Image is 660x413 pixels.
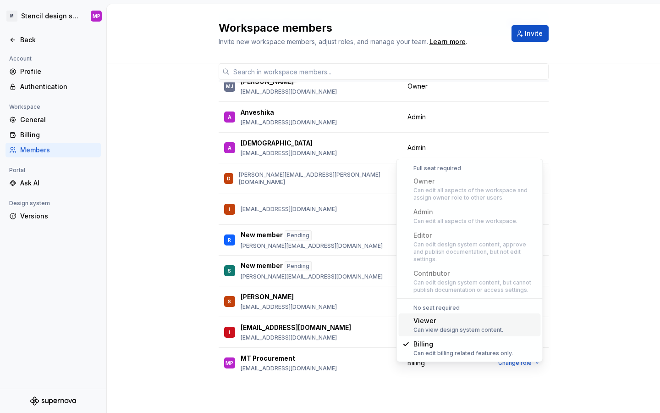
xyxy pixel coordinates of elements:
a: General [5,112,101,127]
div: Can edit design system content, approve and publish documentation, but not edit settings. [413,241,537,263]
div: A [228,112,231,122]
div: Can edit all aspects of the workspace and assign owner role to other users. [413,187,537,201]
p: [EMAIL_ADDRESS][DOMAIN_NAME] [241,206,337,213]
p: [PERSON_NAME][EMAIL_ADDRESS][DOMAIN_NAME] [241,273,383,280]
div: Profile [20,67,97,76]
span: Change role [498,359,532,367]
div: Back [20,35,97,45]
div: Pending [285,230,312,240]
div: Can edit all aspects of the workspace. [413,218,517,225]
button: MStencil design systemMP [2,6,104,26]
p: [EMAIL_ADDRESS][DOMAIN_NAME] [241,334,351,341]
div: S [228,297,231,306]
div: I [229,205,230,214]
a: Ask AI [5,176,101,190]
p: [PERSON_NAME][EMAIL_ADDRESS][DOMAIN_NAME] [241,242,383,250]
a: Authentication [5,79,101,94]
div: Pending [285,261,312,271]
p: MT Procurement [241,354,295,363]
p: [EMAIL_ADDRESS][DOMAIN_NAME] [241,323,351,332]
div: Admin [413,207,517,217]
p: [EMAIL_ADDRESS][DOMAIN_NAME] [241,365,337,372]
p: New member [241,261,283,271]
a: Members [5,143,101,157]
input: Search in workspace members... [230,63,549,80]
div: Contributor [413,269,537,278]
span: Billing [407,358,425,368]
span: Invite [525,29,543,38]
p: Anveshika [241,108,274,117]
div: S [228,266,231,275]
span: Owner [407,82,428,91]
a: Versions [5,209,101,223]
span: . [428,39,467,45]
div: Workspace [5,101,44,112]
div: Authentication [20,82,97,91]
div: Stencil design system [21,11,80,21]
div: Owner [413,177,537,186]
div: I [229,328,230,337]
span: Invite new workspace members, adjust roles, and manage your team. [219,38,428,45]
div: General [20,115,97,124]
p: New member [241,230,283,240]
a: Billing [5,128,101,142]
div: Can edit design system content, but cannot publish documentation or access settings. [413,279,537,294]
div: A [228,143,231,152]
span: Admin [407,112,426,122]
p: [EMAIL_ADDRESS][DOMAIN_NAME] [241,303,337,311]
div: Editor [413,231,537,240]
svg: Supernova Logo [30,396,76,406]
button: Change role [494,357,543,369]
h2: Workspace members [219,21,500,35]
a: Profile [5,64,101,79]
div: D [227,174,231,183]
a: Learn more [429,37,466,46]
div: Ask AI [20,179,97,188]
div: MP [93,12,100,20]
div: Can view design system content. [413,326,503,334]
div: R [228,235,231,245]
div: Billing [20,130,97,140]
div: Can edit billing related features only. [413,350,513,357]
div: M [6,11,17,22]
div: Design system [5,198,54,209]
p: [PERSON_NAME] [241,292,294,301]
div: Members [20,145,97,155]
div: MP [225,358,233,368]
p: [PERSON_NAME][EMAIL_ADDRESS][PERSON_NAME][DOMAIN_NAME] [239,171,396,186]
div: Viewer [413,316,503,325]
p: [EMAIL_ADDRESS][DOMAIN_NAME] [241,88,337,95]
div: Versions [20,212,97,221]
div: MJ [226,82,233,91]
div: Portal [5,165,29,176]
div: Full seat required [399,165,541,172]
p: [DEMOGRAPHIC_DATA] [241,139,313,148]
div: Billing [413,340,513,349]
div: No seat required [399,304,541,312]
button: Invite [511,25,549,42]
p: [EMAIL_ADDRESS][DOMAIN_NAME] [241,119,337,126]
div: Account [5,53,35,64]
a: Back [5,33,101,47]
span: Admin [407,143,426,152]
div: Suggestions [397,159,543,362]
p: [EMAIL_ADDRESS][DOMAIN_NAME] [241,150,337,157]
